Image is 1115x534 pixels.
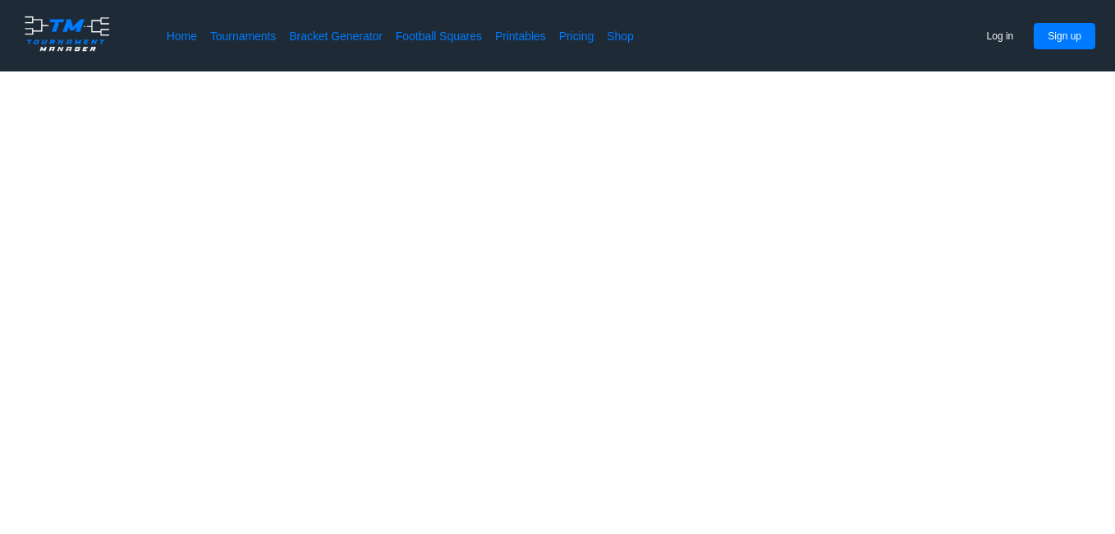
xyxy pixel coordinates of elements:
button: Log in [973,23,1028,49]
a: Bracket Generator [289,28,383,44]
a: Football Squares [396,28,482,44]
a: Tournaments [210,28,276,44]
a: Home [167,28,197,44]
button: Sign up [1034,23,1095,49]
a: Printables [495,28,546,44]
a: Pricing [559,28,594,44]
a: Shop [607,28,634,44]
img: logo.ffa97a18e3bf2c7d.png [20,13,114,54]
